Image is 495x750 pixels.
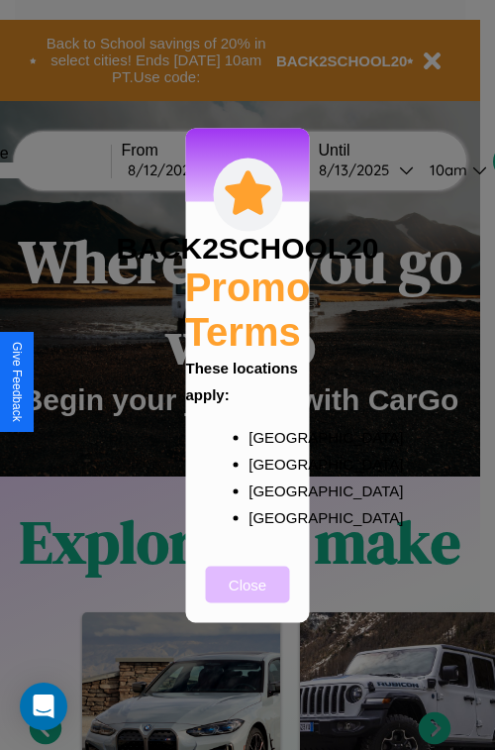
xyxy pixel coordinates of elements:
[248,503,286,530] p: [GEOGRAPHIC_DATA]
[248,477,286,503] p: [GEOGRAPHIC_DATA]
[116,231,378,265] h3: BACK2SCHOOL20
[20,683,67,730] div: Open Intercom Messenger
[185,265,311,354] h2: Promo Terms
[248,423,286,450] p: [GEOGRAPHIC_DATA]
[10,342,24,422] div: Give Feedback
[248,450,286,477] p: [GEOGRAPHIC_DATA]
[186,359,298,402] b: These locations apply:
[206,566,290,602] button: Close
